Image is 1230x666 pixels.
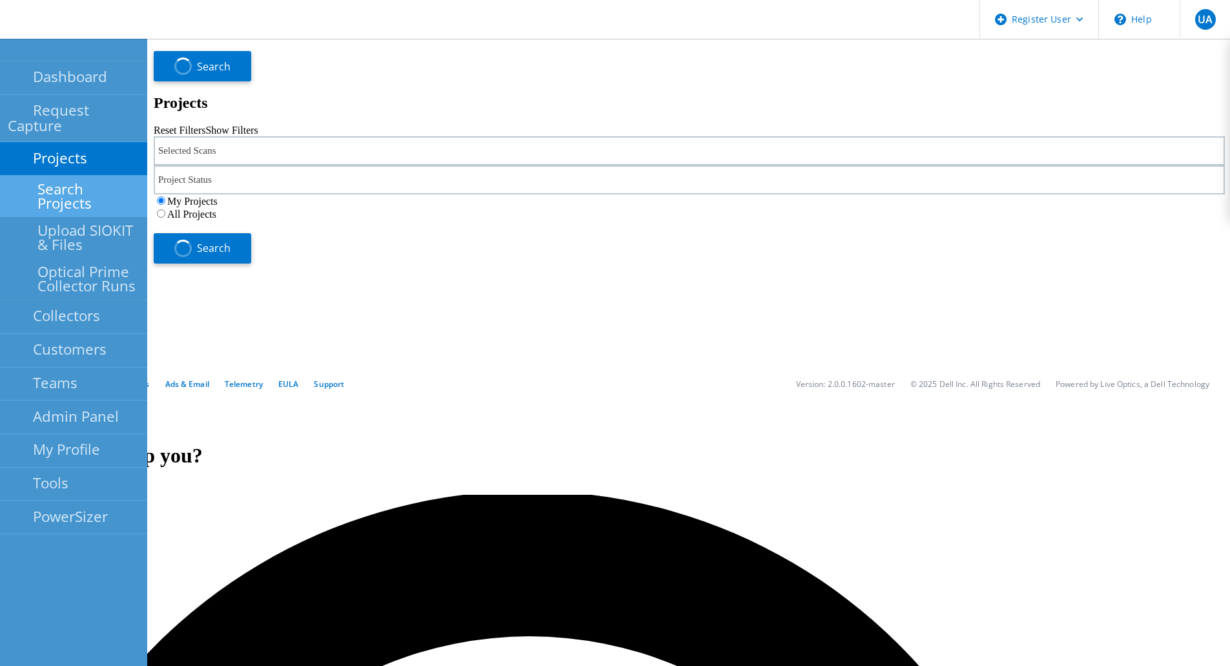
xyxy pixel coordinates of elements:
button: Search [154,51,251,81]
span: UA [1198,14,1213,25]
li: Version: 2.0.0.1602-master [796,379,895,390]
button: Search [154,233,251,264]
a: Telemetry [225,379,263,390]
a: EULA [278,379,298,390]
label: My Projects [167,196,218,207]
span: Search [197,241,231,255]
div: Selected Scans [154,136,1225,165]
li: © 2025 Dell Inc. All Rights Reserved [910,379,1040,390]
a: Ads & Email [165,379,209,390]
span: Search [197,59,231,74]
li: Powered by Live Optics, a Dell Technology [1056,379,1209,390]
h1: How can we help you? [5,444,1225,468]
div: Project Status [154,165,1225,194]
a: Reset Filters [154,125,205,136]
label: All Projects [167,209,216,220]
svg: \n [1114,14,1126,25]
a: Support [314,379,344,390]
b: Projects [154,94,208,111]
a: Live Optics Dashboard [13,25,152,36]
a: Show Filters [205,125,258,136]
